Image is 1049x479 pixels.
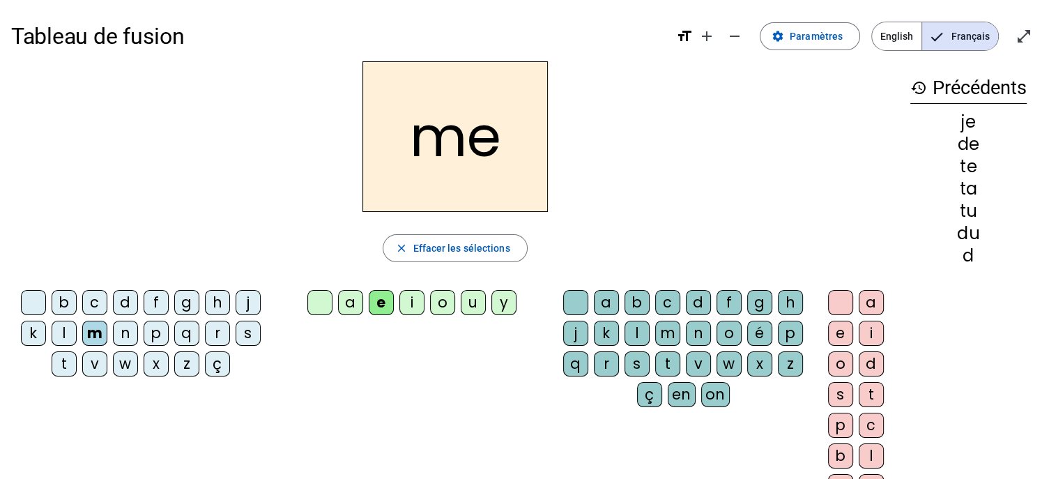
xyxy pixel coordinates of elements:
mat-icon: remove [726,28,743,45]
span: Effacer les sélections [413,240,510,257]
div: t [859,382,884,407]
div: ç [637,382,662,407]
div: s [625,351,650,377]
div: d [113,290,138,315]
span: Paramètres [790,28,843,45]
div: en [668,382,696,407]
div: m [82,321,107,346]
div: g [747,290,772,315]
mat-icon: add [698,28,715,45]
div: k [21,321,46,346]
div: x [747,351,772,377]
div: d [859,351,884,377]
div: c [859,413,884,438]
div: o [828,351,853,377]
div: j [236,290,261,315]
span: English [872,22,921,50]
div: b [625,290,650,315]
mat-button-toggle-group: Language selection [871,22,999,51]
div: l [52,321,77,346]
div: c [655,290,680,315]
mat-icon: settings [772,30,784,43]
div: l [625,321,650,346]
button: Augmenter la taille de la police [693,22,721,50]
div: é [747,321,772,346]
div: p [828,413,853,438]
div: p [144,321,169,346]
div: v [686,351,711,377]
div: s [828,382,853,407]
div: z [778,351,803,377]
div: h [205,290,230,315]
div: f [144,290,169,315]
div: n [686,321,711,346]
div: ta [910,181,1027,197]
div: r [594,351,619,377]
div: t [655,351,680,377]
div: q [563,351,588,377]
div: s [236,321,261,346]
mat-icon: close [395,242,407,254]
div: x [144,351,169,377]
div: f [717,290,742,315]
div: t [52,351,77,377]
div: o [717,321,742,346]
div: q [174,321,199,346]
h3: Précédents [910,73,1027,104]
div: v [82,351,107,377]
div: g [174,290,199,315]
h1: Tableau de fusion [11,14,665,59]
div: w [717,351,742,377]
div: tu [910,203,1027,220]
div: d [686,290,711,315]
div: l [859,443,884,469]
div: c [82,290,107,315]
div: on [701,382,730,407]
span: Français [922,22,998,50]
div: a [859,290,884,315]
div: m [655,321,680,346]
div: te [910,158,1027,175]
div: r [205,321,230,346]
div: ç [205,351,230,377]
div: d [910,248,1027,264]
mat-icon: format_size [676,28,693,45]
div: e [369,290,394,315]
div: b [52,290,77,315]
div: je [910,114,1027,130]
button: Diminuer la taille de la police [721,22,749,50]
button: Paramètres [760,22,860,50]
mat-icon: history [910,79,927,96]
div: du [910,225,1027,242]
div: p [778,321,803,346]
div: n [113,321,138,346]
div: b [828,443,853,469]
div: j [563,321,588,346]
div: i [399,290,424,315]
div: a [338,290,363,315]
div: o [430,290,455,315]
h2: me [362,61,548,212]
div: k [594,321,619,346]
div: y [491,290,516,315]
div: i [859,321,884,346]
div: h [778,290,803,315]
div: z [174,351,199,377]
div: de [910,136,1027,153]
button: Effacer les sélections [383,234,527,262]
div: e [828,321,853,346]
div: w [113,351,138,377]
button: Entrer en plein écran [1010,22,1038,50]
div: a [594,290,619,315]
mat-icon: open_in_full [1016,28,1032,45]
div: u [461,290,486,315]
